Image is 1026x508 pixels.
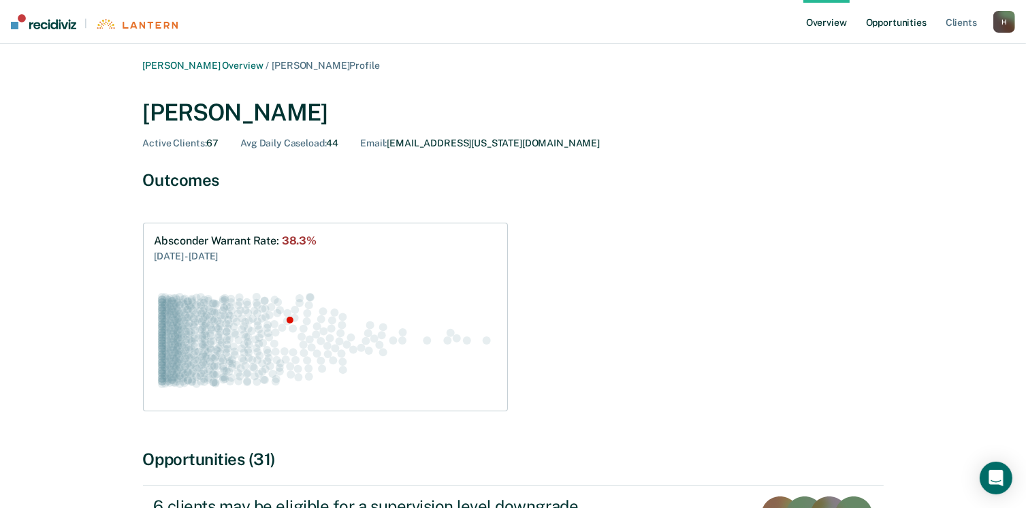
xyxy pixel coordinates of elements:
[143,449,884,469] div: Opportunities (31)
[263,60,272,71] span: /
[155,234,317,247] div: Absconder Warrant Rate :
[993,11,1015,33] button: H
[240,138,326,148] span: Avg Daily Caseload :
[143,138,219,149] div: 67
[11,14,76,29] img: Recidiviz
[143,170,884,190] div: Outcomes
[143,223,508,411] a: Absconder Warrant Rate:38.3%[DATE] - [DATE]Swarm plot of all absconder warrant rates in the state...
[980,462,1012,494] div: Open Intercom Messenger
[360,138,387,148] span: Email :
[76,18,95,29] span: |
[143,99,884,127] div: [PERSON_NAME]
[272,60,379,71] span: [PERSON_NAME] Profile
[240,138,338,149] div: 44
[95,19,178,29] img: Lantern
[11,14,178,29] a: |
[282,234,317,247] span: 38.3%
[143,138,207,148] span: Active Clients :
[155,280,496,400] div: Swarm plot of all absconder warrant rates in the state for ALL caseloads, highlighting values of ...
[360,138,600,149] div: [EMAIL_ADDRESS][US_STATE][DOMAIN_NAME]
[143,60,263,71] a: [PERSON_NAME] Overview
[155,247,317,264] div: [DATE] - [DATE]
